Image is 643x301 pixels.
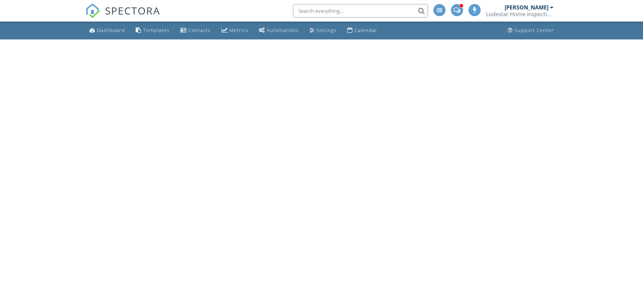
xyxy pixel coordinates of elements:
[133,24,172,37] a: Templates
[178,24,213,37] a: Contacts
[514,27,554,33] div: Support Center
[316,27,337,33] div: Settings
[105,3,160,18] span: SPECTORA
[188,27,211,33] div: Contacts
[354,27,377,33] div: Calendar
[307,24,339,37] a: Settings
[219,24,251,37] a: Metrics
[230,27,248,33] div: Metrics
[256,24,301,37] a: Automations (Advanced)
[505,4,548,11] div: [PERSON_NAME]
[143,27,169,33] div: Templates
[345,24,380,37] a: Calendar
[97,27,125,33] div: Dashboard
[87,24,128,37] a: Dashboard
[505,24,557,37] a: Support Center
[85,9,160,23] a: SPECTORA
[85,3,100,18] img: The Best Home Inspection Software - Spectora
[267,27,299,33] div: Automations
[486,11,554,18] div: Lodestar Home inspections ,LLC
[293,4,428,18] input: Search everything...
